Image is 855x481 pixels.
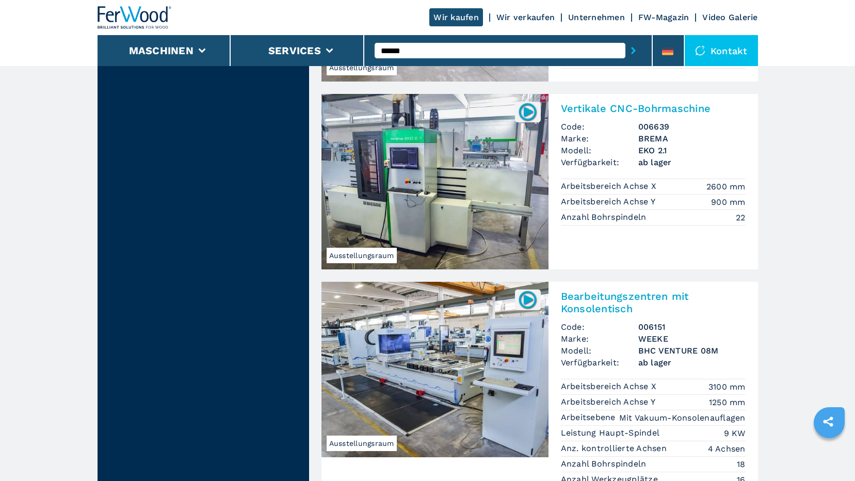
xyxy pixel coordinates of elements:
span: Modell: [561,345,638,357]
img: Kontakt [695,45,705,56]
iframe: Chat [811,435,847,473]
p: Arbeitsbereich Achse Y [561,196,658,207]
span: Ausstellungsraum [327,436,397,451]
p: Arbeitsebene [561,412,618,423]
button: Maschinen [129,44,193,57]
em: 2600 mm [706,181,746,193]
a: sharethis [815,409,841,435]
span: Modell: [561,145,638,156]
a: FW-Magazin [638,12,689,22]
em: 18 [737,458,746,470]
h3: BREMA [638,133,746,145]
h3: EKO 2.1 [638,145,746,156]
em: Mit Vakuum-Konsolenauflagen [619,412,746,424]
img: 006151 [518,290,538,310]
em: 1250 mm [709,396,746,408]
em: 900 mm [711,196,746,208]
em: 22 [736,212,746,223]
p: Leistung Haupt-Spindel [561,427,663,439]
p: Arbeitsbereich Achse Y [561,396,658,408]
p: Anz. kontrollierte Achsen [561,443,670,454]
em: 4 Achsen [708,443,746,455]
span: Code: [561,321,638,333]
p: Anzahl Bohrspindeln [561,458,649,470]
span: Marke: [561,133,638,145]
h3: 006639 [638,121,746,133]
h3: WEEKE [638,333,746,345]
img: Vertikale CNC-Bohrmaschine BREMA EKO 2.1 [321,94,549,269]
span: Code: [561,121,638,133]
a: Unternehmen [568,12,625,22]
p: Arbeitsbereich Achse X [561,381,659,392]
em: 3100 mm [708,381,746,393]
a: Wir verkaufen [496,12,555,22]
img: Bearbeitungszentren mit Konsolentisch WEEKE BHC VENTURE 08M [321,282,549,457]
span: ab lager [638,156,746,168]
span: Marke: [561,333,638,345]
span: Ausstellungsraum [327,248,397,263]
a: Video Galerie [702,12,757,22]
img: Ferwood [98,6,172,29]
div: Kontakt [685,35,758,66]
h3: BHC VENTURE 08M [638,345,746,357]
span: Verfügbarkeit: [561,156,638,168]
span: Verfügbarkeit: [561,357,638,368]
h2: Bearbeitungszentren mit Konsolentisch [561,290,746,315]
p: Arbeitsbereich Achse X [561,181,659,192]
h2: Vertikale CNC-Bohrmaschine [561,102,746,115]
button: Services [268,44,321,57]
a: Vertikale CNC-Bohrmaschine BREMA EKO 2.1Ausstellungsraum006639Vertikale CNC-BohrmaschineCode:0066... [321,94,758,269]
img: 006639 [518,102,538,122]
a: Wir kaufen [429,8,483,26]
h3: 006151 [638,321,746,333]
span: Ausstellungsraum [327,60,397,75]
span: ab lager [638,357,746,368]
em: 9 KW [724,427,746,439]
button: submit-button [625,39,641,62]
p: Anzahl Bohrspindeln [561,212,649,223]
